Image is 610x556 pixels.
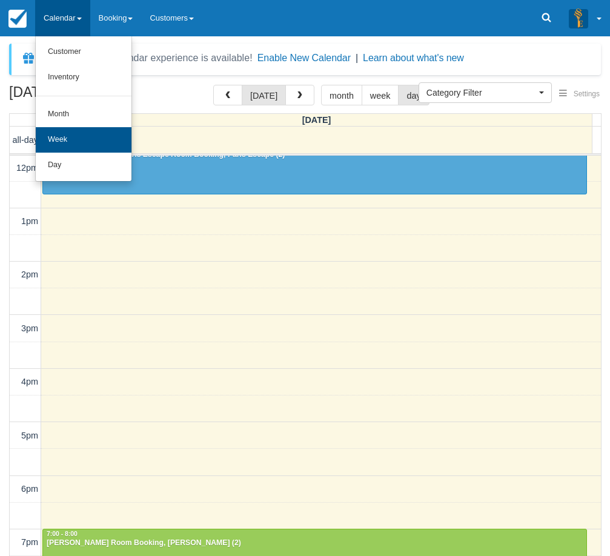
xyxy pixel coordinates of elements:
span: 1pm [21,216,38,226]
div: [PERSON_NAME] - Paris Escape Room Booking, Paris Escape (2) [46,150,583,160]
ul: Calendar [35,36,132,182]
a: Day [36,153,131,178]
button: Enable New Calendar [257,52,351,64]
span: 5pm [21,431,38,440]
h2: [DATE] [9,85,162,107]
a: Inventory [36,65,131,90]
span: [DATE] [302,115,331,125]
a: Customer [36,39,131,65]
div: [PERSON_NAME] Room Booking, [PERSON_NAME] (2) [46,538,583,548]
img: checkfront-main-nav-mini-logo.png [8,10,27,28]
a: Learn about what's new [363,53,464,63]
button: day [398,85,429,105]
span: 4pm [21,377,38,386]
a: [PERSON_NAME] - Paris Escape Room Booking, Paris Escape (2) [42,141,587,194]
span: Settings [574,90,600,98]
span: 7:00 - 8:00 [47,531,78,537]
span: | [356,53,358,63]
span: 6pm [21,484,38,494]
span: all-day [13,135,38,145]
span: 2pm [21,270,38,279]
button: Settings [552,85,607,103]
a: Week [36,127,131,153]
span: Category Filter [426,87,536,99]
span: 12pm [16,163,38,173]
div: A new Booking Calendar experience is available! [41,51,253,65]
button: week [362,85,399,105]
button: Category Filter [419,82,552,103]
a: Month [36,102,131,127]
span: 3pm [21,323,38,333]
button: month [321,85,362,105]
button: [DATE] [242,85,286,105]
span: 7pm [21,537,38,547]
img: A3 [569,8,588,28]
